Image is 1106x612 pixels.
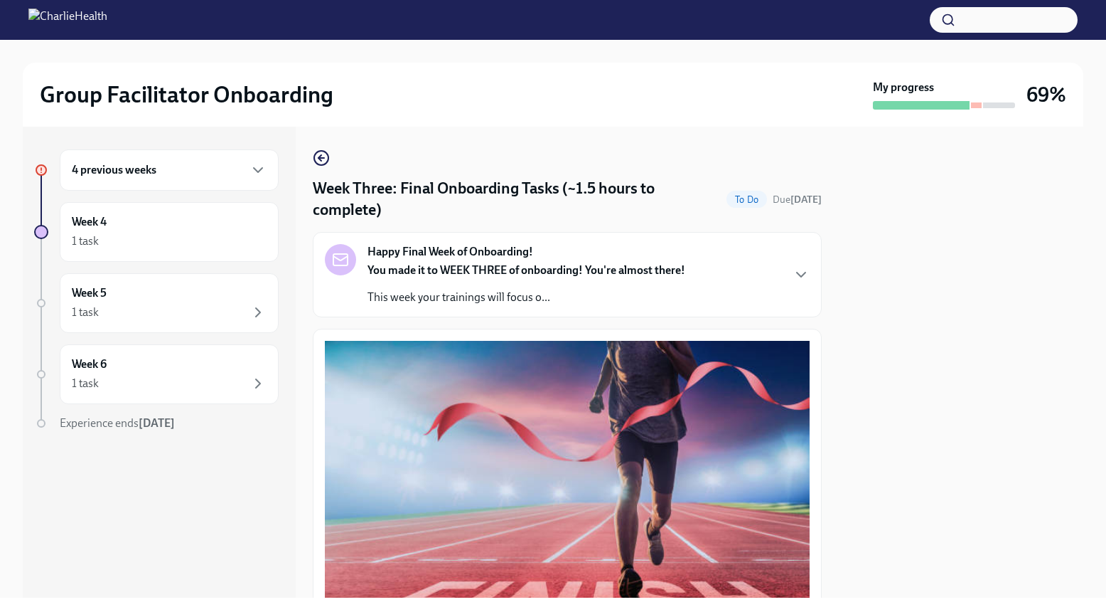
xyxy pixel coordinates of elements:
[72,233,99,249] div: 1 task
[40,80,333,109] h2: Group Facilitator Onboarding
[873,80,934,95] strong: My progress
[726,194,767,205] span: To Do
[367,290,685,305] p: This week your trainings will focus o...
[139,416,175,430] strong: [DATE]
[313,178,721,221] h4: Week Three: Final Onboarding Tasks (~1.5 hours to complete)
[72,162,156,178] h6: 4 previous weeks
[72,285,107,301] h6: Week 5
[60,416,175,430] span: Experience ends
[1026,82,1066,107] h3: 69%
[34,273,279,333] a: Week 51 task
[72,214,107,230] h6: Week 4
[72,305,99,320] div: 1 task
[790,194,822,206] strong: [DATE]
[367,244,533,260] strong: Happy Final Week of Onboarding!
[34,202,279,262] a: Week 41 task
[72,376,99,391] div: 1 task
[28,9,107,31] img: CharlieHealth
[773,194,822,206] span: Due
[34,344,279,404] a: Week 61 task
[367,263,685,277] strong: You made it to WEEK THREE of onboarding! You're almost there!
[60,149,279,191] div: 4 previous weeks
[773,193,822,206] span: October 4th, 2025 10:00
[72,357,107,372] h6: Week 6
